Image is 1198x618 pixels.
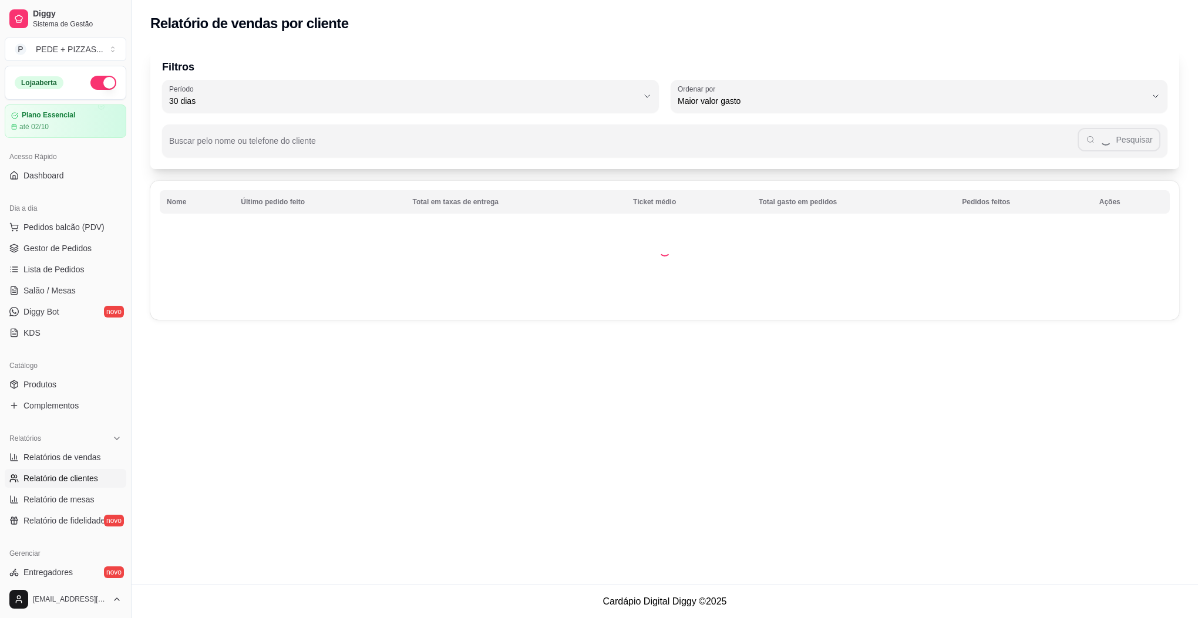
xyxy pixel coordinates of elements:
[23,515,105,526] span: Relatório de fidelidade
[5,356,126,375] div: Catálogo
[23,306,59,318] span: Diggy Bot
[5,166,126,185] a: Dashboard
[5,199,126,218] div: Dia a dia
[5,323,126,342] a: KDS
[23,451,101,463] span: Relatórios de vendas
[678,95,1146,107] span: Maior valor gasto
[23,242,92,254] span: Gestor de Pedidos
[150,14,349,33] h2: Relatório de vendas por cliente
[678,84,719,94] label: Ordenar por
[23,494,95,505] span: Relatório de mesas
[5,5,126,33] a: DiggySistema de Gestão
[23,170,64,181] span: Dashboard
[169,84,197,94] label: Período
[23,221,105,233] span: Pedidos balcão (PDV)
[33,19,122,29] span: Sistema de Gestão
[162,59,1167,75] p: Filtros
[5,375,126,394] a: Produtos
[169,140,1078,151] input: Buscar pelo nome ou telefone do cliente
[5,448,126,467] a: Relatórios de vendas
[23,472,98,484] span: Relatório de clientes
[5,585,126,613] button: [EMAIL_ADDRESS][DOMAIN_NAME]
[5,147,126,166] div: Acesso Rápido
[132,585,1198,618] footer: Cardápio Digital Diggy © 2025
[33,9,122,19] span: Diggy
[22,111,75,120] article: Plano Essencial
[5,239,126,258] a: Gestor de Pedidos
[23,264,85,275] span: Lista de Pedidos
[15,43,26,55] span: P
[19,122,49,131] article: até 02/10
[169,95,638,107] span: 30 dias
[23,327,41,339] span: KDS
[36,43,103,55] div: PEDE + PIZZAS ...
[162,80,659,113] button: Período30 dias
[5,511,126,530] a: Relatório de fidelidadenovo
[5,396,126,415] a: Complementos
[9,434,41,443] span: Relatórios
[5,104,126,138] a: Plano Essencialaté 02/10
[5,302,126,321] a: Diggy Botnovo
[671,80,1167,113] button: Ordenar porMaior valor gasto
[33,595,107,604] span: [EMAIL_ADDRESS][DOMAIN_NAME]
[23,379,56,390] span: Produtos
[5,218,126,237] button: Pedidos balcão (PDV)
[5,260,126,279] a: Lista de Pedidos
[5,490,126,509] a: Relatório de mesas
[90,76,116,90] button: Alterar Status
[23,400,79,411] span: Complementos
[5,469,126,488] a: Relatório de clientes
[23,285,76,296] span: Salão / Mesas
[23,566,73,578] span: Entregadores
[5,563,126,582] a: Entregadoresnovo
[5,544,126,563] div: Gerenciar
[15,76,63,89] div: Loja aberta
[5,38,126,61] button: Select a team
[659,245,671,256] div: Loading
[5,281,126,300] a: Salão / Mesas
